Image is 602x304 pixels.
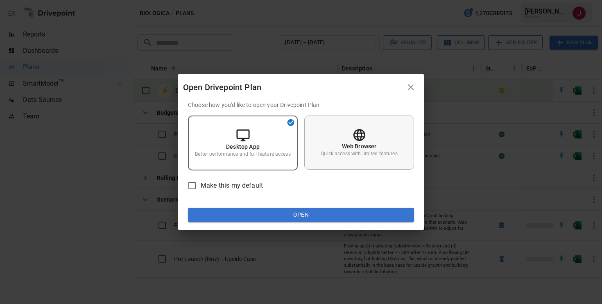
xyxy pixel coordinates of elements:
[321,150,397,157] p: Quick access with limited features
[201,181,263,191] span: Make this my default
[188,101,414,109] p: Choose how you'd like to open your Drivepoint Plan
[183,81,403,94] div: Open Drivepoint Plan
[188,208,414,222] button: Open
[342,142,377,150] p: Web Browser
[195,151,290,158] p: Better performance and full feature access
[226,143,260,151] p: Desktop App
